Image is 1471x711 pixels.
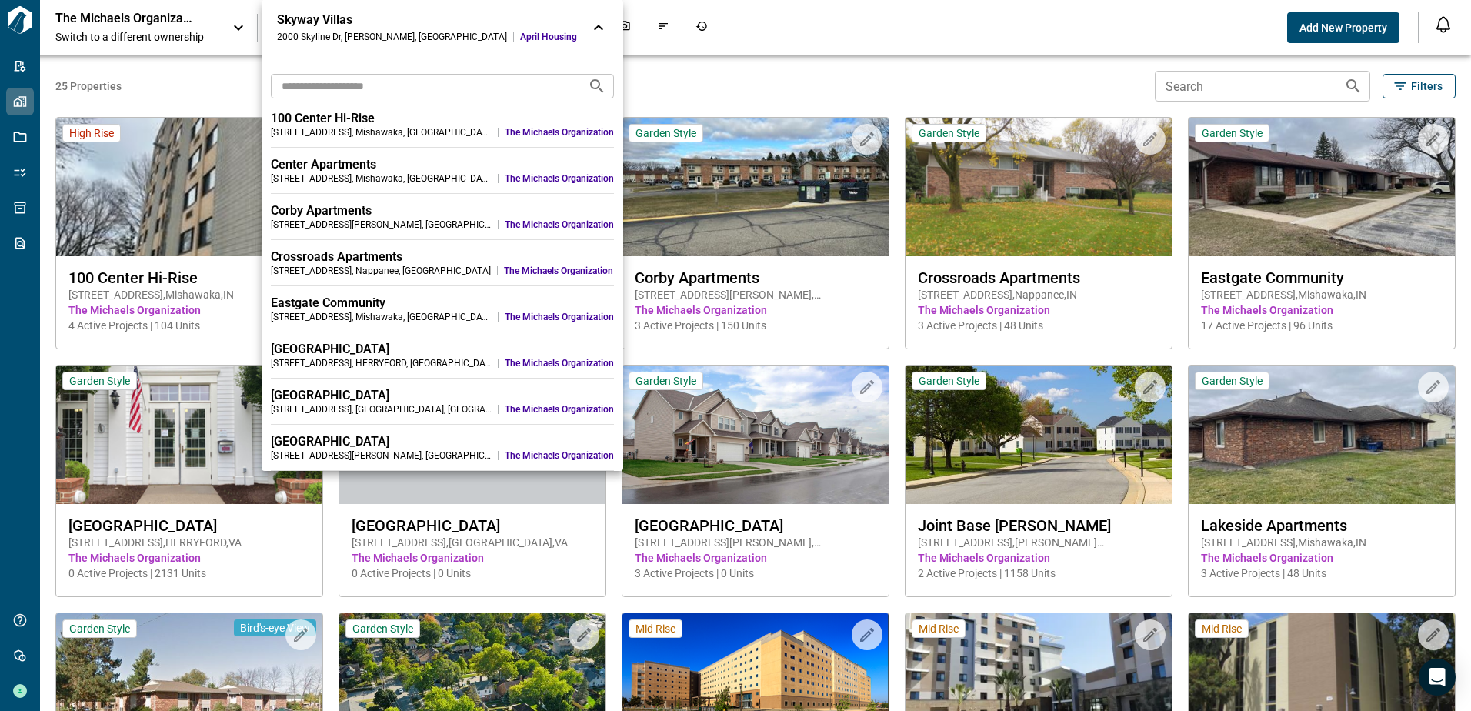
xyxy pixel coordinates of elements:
span: April Housing [520,31,577,43]
div: [STREET_ADDRESS][PERSON_NAME] , [GEOGRAPHIC_DATA] , [GEOGRAPHIC_DATA] [271,449,492,462]
div: Crossroads Apartments [271,249,614,265]
div: [STREET_ADDRESS] , Mishawaka , [GEOGRAPHIC_DATA] [271,172,492,185]
span: The Michaels Organization [504,265,614,277]
div: [GEOGRAPHIC_DATA] [271,434,614,449]
span: The Michaels Organization [505,311,614,323]
div: [STREET_ADDRESS] , Mishawaka , [GEOGRAPHIC_DATA] [271,126,492,139]
span: The Michaels Organization [505,126,614,139]
div: [STREET_ADDRESS] , [GEOGRAPHIC_DATA] , [GEOGRAPHIC_DATA] [271,403,492,416]
div: Corby Apartments [271,203,614,219]
div: [STREET_ADDRESS] , HERRYFORD , [GEOGRAPHIC_DATA] [271,357,492,369]
span: The Michaels Organization [505,403,614,416]
div: Eastgate Community [271,295,614,311]
div: [GEOGRAPHIC_DATA] [271,388,614,403]
div: Center Apartments [271,157,614,172]
div: [STREET_ADDRESS] , Mishawaka , [GEOGRAPHIC_DATA] [271,311,492,323]
button: Search projects [582,71,612,102]
div: Open Intercom Messenger [1419,659,1456,696]
div: [STREET_ADDRESS][PERSON_NAME] , [GEOGRAPHIC_DATA] , [GEOGRAPHIC_DATA] [271,219,492,231]
div: 2000 Skyline Dr , [PERSON_NAME] , [GEOGRAPHIC_DATA] [277,31,507,43]
div: 100 Center Hi-Rise [271,111,614,126]
span: The Michaels Organization [505,449,614,462]
div: Skyway Villas [277,12,577,28]
div: [STREET_ADDRESS] , Nappanee , [GEOGRAPHIC_DATA] [271,265,491,277]
span: The Michaels Organization [505,172,614,185]
span: The Michaels Organization [505,219,614,231]
span: The Michaels Organization [505,357,614,369]
div: [GEOGRAPHIC_DATA] [271,342,614,357]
